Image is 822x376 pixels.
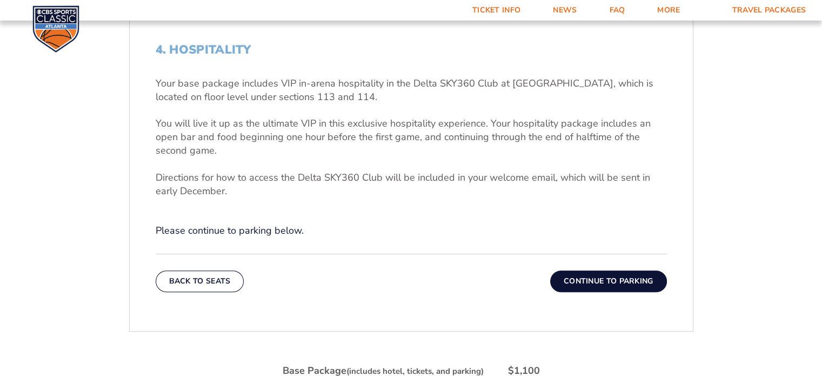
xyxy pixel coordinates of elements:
img: CBS Sports Classic [32,5,79,52]
p: Your base package includes VIP in-arena hospitality in the Delta SKY360 Club at [GEOGRAPHIC_DATA]... [156,77,667,104]
button: Back To Seats [156,271,244,292]
p: You will live it up as the ultimate VIP in this exclusive hospitality experience. Your hospitalit... [156,117,667,158]
p: Please continue to parking below. [156,224,667,238]
p: Directions for how to access the Delta SKY360 Club will be included in your welcome email, which ... [156,171,667,198]
h2: 4. Hospitality [156,43,667,57]
button: Continue To Parking [550,271,667,292]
